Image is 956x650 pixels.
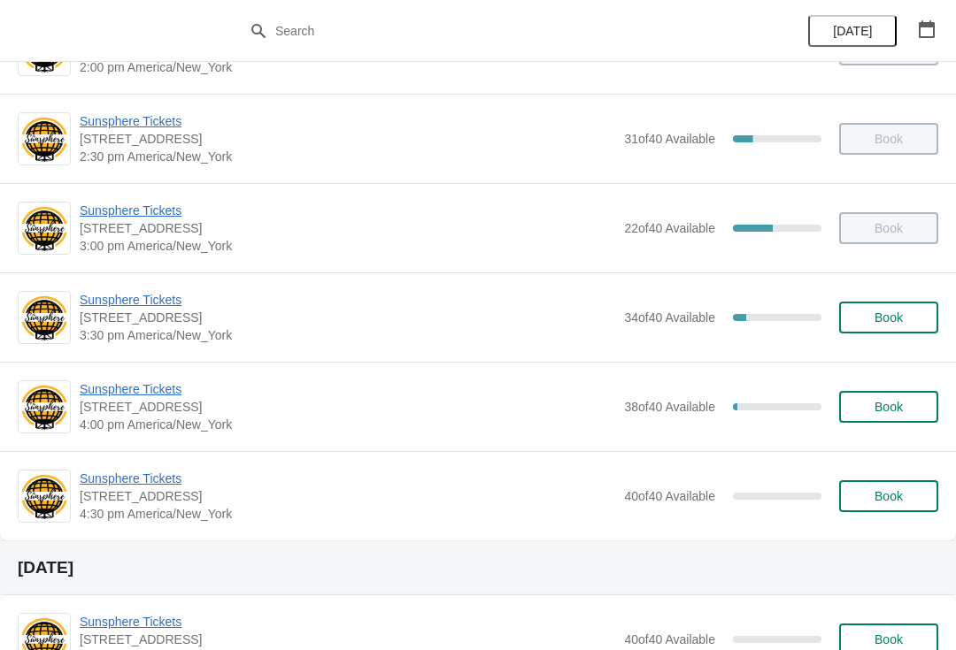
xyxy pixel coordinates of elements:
span: [DATE] [833,24,872,38]
span: Sunsphere Tickets [80,470,615,487]
span: Sunsphere Tickets [80,291,615,309]
img: Sunsphere Tickets | 810 Clinch Avenue, Knoxville, TN, USA | 4:00 pm America/New_York [19,383,70,432]
img: Sunsphere Tickets | 810 Clinch Avenue, Knoxville, TN, USA | 3:30 pm America/New_York [19,294,70,342]
img: Sunsphere Tickets | 810 Clinch Avenue, Knoxville, TN, USA | 2:30 pm America/New_York [19,115,70,164]
span: [STREET_ADDRESS] [80,487,615,505]
span: 31 of 40 Available [624,132,715,146]
span: 3:30 pm America/New_York [80,326,615,344]
h2: [DATE] [18,559,938,577]
span: 38 of 40 Available [624,400,715,414]
span: [STREET_ADDRESS] [80,631,615,648]
button: Book [839,391,938,423]
span: 4:00 pm America/New_York [80,416,615,433]
button: [DATE] [808,15,897,47]
button: Book [839,480,938,512]
span: Sunsphere Tickets [80,380,615,398]
span: 2:00 pm America/New_York [80,58,615,76]
img: Sunsphere Tickets | 810 Clinch Avenue, Knoxville, TN, USA | 3:00 pm America/New_York [19,204,70,253]
span: Book [875,400,903,414]
button: Book [839,302,938,333]
span: Sunsphere Tickets [80,202,615,219]
img: Sunsphere Tickets | 810 Clinch Avenue, Knoxville, TN, USA | 4:30 pm America/New_York [19,472,70,521]
span: [STREET_ADDRESS] [80,219,615,237]
span: Book [875,489,903,503]
span: Book [875,310,903,325]
span: [STREET_ADDRESS] [80,398,615,416]
span: 2:30 pm America/New_York [80,148,615,165]
input: Search [274,15,717,47]
span: Sunsphere Tickets [80,613,615,631]
span: 3:00 pm America/New_York [80,237,615,255]
span: 40 of 40 Available [624,489,715,503]
span: [STREET_ADDRESS] [80,309,615,326]
span: 40 of 40 Available [624,632,715,646]
span: 34 of 40 Available [624,310,715,325]
span: [STREET_ADDRESS] [80,130,615,148]
span: Book [875,632,903,646]
span: Sunsphere Tickets [80,112,615,130]
span: 22 of 40 Available [624,221,715,235]
span: 4:30 pm America/New_York [80,505,615,523]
